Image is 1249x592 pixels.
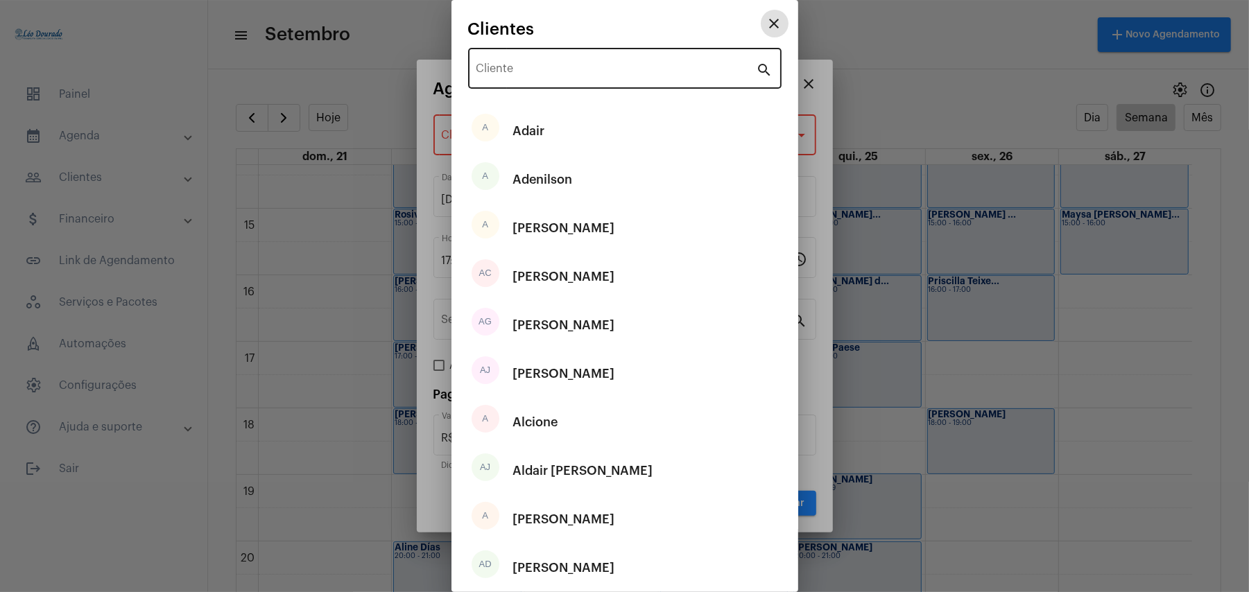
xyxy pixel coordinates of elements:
div: [PERSON_NAME] [513,207,615,249]
div: A [472,162,499,190]
mat-icon: close [766,15,783,32]
div: [PERSON_NAME] [513,353,615,394]
mat-icon: search [757,61,773,78]
input: Pesquisar cliente [476,65,757,78]
div: AJ [472,453,499,481]
div: [PERSON_NAME] [513,256,615,297]
span: Clientes [468,20,535,38]
div: Aldair [PERSON_NAME] [513,450,653,491]
div: A [472,114,499,141]
div: Adair [513,110,545,152]
div: AD [472,550,499,578]
div: [PERSON_NAME] [513,547,615,589]
div: AC [472,259,499,287]
div: [PERSON_NAME] [513,304,615,346]
div: A [472,502,499,530]
div: Adenilson [513,159,573,200]
div: A [472,211,499,238]
div: AJ [472,356,499,384]
div: Alcione [513,401,558,443]
div: [PERSON_NAME] [513,498,615,540]
div: AG [472,308,499,336]
div: A [472,405,499,433]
